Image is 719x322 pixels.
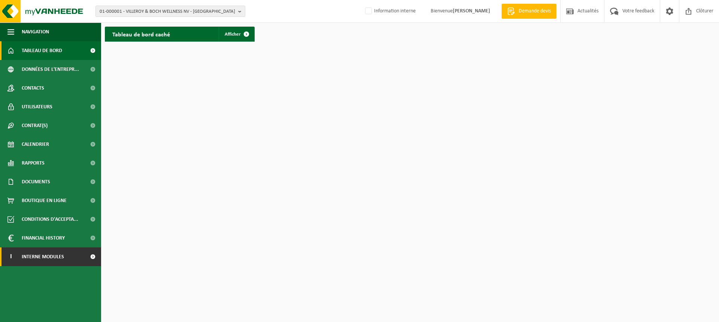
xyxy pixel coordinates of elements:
span: Interne modules [22,247,64,266]
a: Demande devis [501,4,556,19]
span: Contrat(s) [22,116,48,135]
span: Documents [22,172,50,191]
span: Afficher [225,32,241,37]
span: Financial History [22,229,65,247]
span: Demande devis [517,7,553,15]
strong: [PERSON_NAME] [453,8,490,14]
span: Calendrier [22,135,49,154]
span: 01-000001 - VILLEROY & BOCH WELLNESS NV - [GEOGRAPHIC_DATA] [100,6,235,17]
span: Contacts [22,79,44,97]
span: Boutique en ligne [22,191,67,210]
span: Navigation [22,22,49,41]
span: Conditions d'accepta... [22,210,78,229]
span: I [7,247,14,266]
span: Tableau de bord [22,41,62,60]
span: Rapports [22,154,45,172]
span: Données de l'entrepr... [22,60,79,79]
a: Afficher [219,27,254,42]
button: 01-000001 - VILLEROY & BOCH WELLNESS NV - [GEOGRAPHIC_DATA] [95,6,245,17]
span: Utilisateurs [22,97,52,116]
h2: Tableau de bord caché [105,27,178,41]
label: Information interne [364,6,416,17]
